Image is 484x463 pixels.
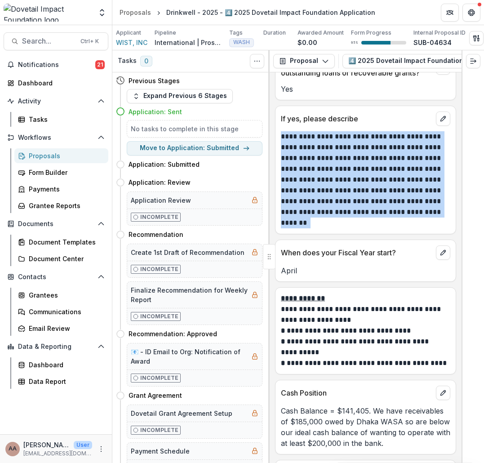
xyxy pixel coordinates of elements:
[116,6,155,19] a: Proposals
[4,130,108,145] button: Open Workflows
[14,182,108,196] a: Payments
[22,37,75,45] span: Search...
[29,168,101,177] div: Form Builder
[4,32,108,50] button: Search...
[155,38,222,47] p: International | Prospects Pipeline
[131,285,248,304] h5: Finalize Recommendation for Weekly Report
[281,265,450,276] p: April
[4,76,108,90] a: Dashboard
[29,151,101,160] div: Proposals
[351,40,358,46] p: 65 %
[118,57,137,65] h3: Tasks
[116,29,141,37] p: Applicant
[29,307,101,316] div: Communications
[29,360,101,370] div: Dashboard
[129,230,183,239] h4: Recommendation
[4,217,108,231] button: Open Documents
[140,312,178,321] p: Incomplete
[14,321,108,336] a: Email Review
[462,4,480,22] button: Get Help
[23,440,70,450] p: [PERSON_NAME] [PERSON_NAME]
[131,446,190,456] h5: Payment Schedule
[298,29,344,37] p: Awarded Amount
[14,251,108,266] a: Document Center
[4,4,92,22] img: Dovetail Impact Foundation logo
[129,76,180,85] h4: Previous Stages
[29,201,101,210] div: Grantee Reports
[129,107,182,116] h4: Application: Sent
[4,339,108,354] button: Open Data & Reporting
[14,374,108,389] a: Data Report
[14,165,108,180] a: Form Builder
[166,8,375,17] div: Drinkwell - 2025 - 4️⃣ 2025 Dovetail Impact Foundation Application
[116,38,147,47] a: WIST, INC
[281,405,450,449] p: Cash Balance = $141,405. We have receivables of $185,000 owed by Dhaka WASA so are below our idea...
[298,38,317,47] p: $0.00
[14,112,108,127] a: Tasks
[4,58,108,72] button: Notifications21
[29,254,101,263] div: Document Center
[131,248,244,257] h5: Create 1st Draft of Recommendation
[131,347,248,366] h5: 📧 - ID Email to Org: Notification of Award
[436,386,450,400] button: edit
[14,235,108,249] a: Document Templates
[436,245,450,260] button: edit
[129,178,191,187] h4: Application: Review
[436,111,450,126] button: edit
[155,29,176,37] p: Pipeline
[131,124,258,134] h5: No tasks to complete in this stage
[18,78,101,88] div: Dashboard
[140,374,178,382] p: Incomplete
[116,6,379,19] nav: breadcrumb
[140,56,152,67] span: 0
[14,198,108,213] a: Grantee Reports
[413,38,452,47] p: SUB-04634
[140,265,178,273] p: Incomplete
[4,94,108,108] button: Open Activity
[95,60,105,69] span: 21
[29,115,101,124] div: Tasks
[131,196,191,205] h5: Application Review
[413,29,466,37] p: Internal Proposal ID
[281,387,432,398] p: Cash Position
[281,84,450,94] p: Yes
[29,237,101,247] div: Document Templates
[14,304,108,319] a: Communications
[79,36,101,46] div: Ctrl + K
[250,54,264,68] button: Toggle View Cancelled Tasks
[129,329,217,338] h4: Recommendation: Approved
[273,54,335,68] button: Proposal
[281,113,432,124] p: If yes, please describe
[29,324,101,333] div: Email Review
[18,134,94,142] span: Workflows
[18,273,94,281] span: Contacts
[14,288,108,303] a: Grantees
[120,8,151,17] div: Proposals
[23,450,92,458] p: [EMAIL_ADDRESS][DOMAIN_NAME]
[127,141,262,156] button: Move to Application: Submitted
[229,29,243,37] p: Tags
[263,29,286,37] p: Duration
[96,4,108,22] button: Open entity switcher
[131,409,232,418] h5: Dovetail Grant Agreement Setup
[129,391,182,400] h4: Grant Agreement
[140,426,178,434] p: Incomplete
[4,270,108,284] button: Open Contacts
[140,213,178,221] p: Incomplete
[29,184,101,194] div: Payments
[29,290,101,300] div: Grantees
[233,39,250,45] span: WASH
[9,446,17,452] div: Amit Antony Alex
[351,29,391,37] p: Form Progress
[129,160,200,169] h4: Application: Submitted
[127,89,233,103] button: Expand Previous 6 Stages
[14,148,108,163] a: Proposals
[18,61,95,69] span: Notifications
[96,444,107,454] button: More
[18,343,94,351] span: Data & Reporting
[14,357,108,372] a: Dashboard
[441,4,459,22] button: Partners
[18,220,94,228] span: Documents
[466,54,480,68] button: Expand right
